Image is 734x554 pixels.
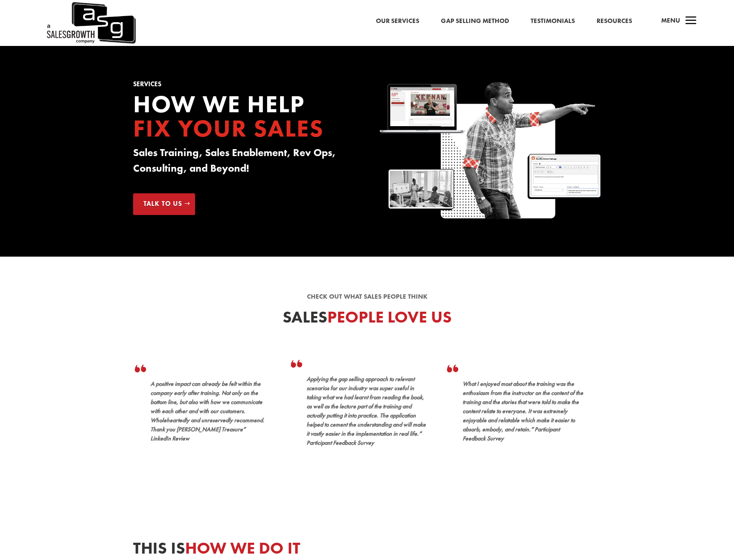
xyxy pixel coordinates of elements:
h3: Sales Training, Sales Enablement, Rev Ops, Consulting, and Beyond! [133,145,354,180]
button: slick-slide-0-3 [369,480,376,487]
span: Fix your Sales [133,113,324,144]
span: a [682,13,700,30]
h1: Services [133,81,354,92]
a: Testimonials [531,16,575,27]
p: A positive impact can already be felt within the company early after training. Not only on the bo... [150,379,272,449]
a: Our Services [376,16,419,27]
span: What I enjoyed most about the training was the enthusiasm from the instructor on the content of t... [463,380,583,442]
button: slick-slide-0-4 [380,480,387,487]
button: slick-slide-0-2 [359,480,365,487]
a: Talk to Us [133,193,195,215]
span: Menu [661,16,680,25]
button: slick-slide-0-1 [348,480,354,487]
h2: Sales [133,309,601,330]
h2: How we Help [133,92,354,145]
button: slick-slide-0-0 [337,480,343,487]
button: slick-slide-0-5 [391,480,398,487]
p: Check out what sales people think [133,292,601,302]
img: Sales Growth Keenan [380,81,601,222]
span: Applying the gap selling approach to relevant scenarios for our industry was super useful in taki... [307,375,426,446]
a: Resources [597,16,632,27]
a: Gap Selling Method [441,16,509,27]
span: People Love Us [327,306,452,327]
